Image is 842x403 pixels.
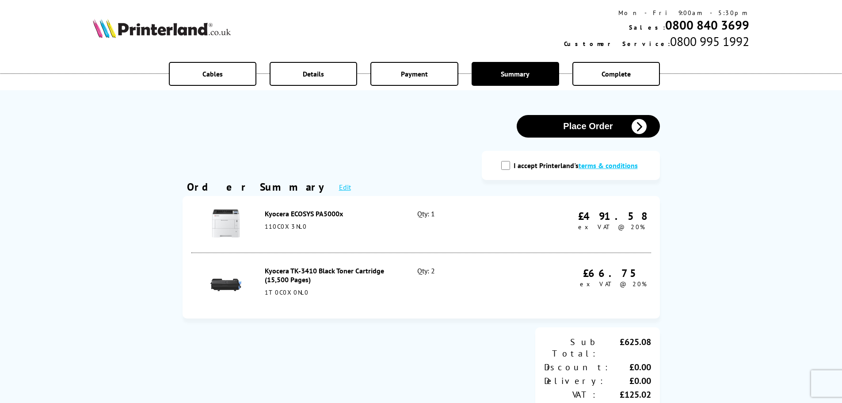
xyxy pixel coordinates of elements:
div: Order Summary [187,180,330,194]
a: Edit [339,183,351,192]
div: Delivery: [544,375,605,387]
div: £66.75 [580,266,647,280]
div: £491.58 [578,209,647,223]
div: £0.00 [610,361,651,373]
div: £0.00 [605,375,651,387]
a: modal_tc [579,161,638,170]
div: £125.02 [598,389,651,400]
span: Customer Service: [564,40,670,48]
span: ex VAT @ 20% [580,280,647,288]
span: Complete [602,69,631,78]
span: Details [303,69,324,78]
img: Kyocera ECOSYS PA5000x [210,208,241,239]
div: Qty: 1 [417,209,509,239]
img: Printerland Logo [93,19,231,38]
img: Kyocera TK-3410 Black Toner Cartridge (15,500 Pages) [210,269,241,300]
div: Discount: [544,361,610,373]
span: Payment [401,69,428,78]
label: I accept Printerland's [514,161,642,170]
div: Kyocera ECOSYS PA5000x [265,209,398,218]
div: £625.08 [598,336,651,359]
div: 1T0C0X0NL0 [265,288,398,296]
div: Qty: 2 [417,266,509,305]
button: Place Order [517,115,660,138]
div: VAT: [544,389,598,400]
div: Sub Total: [544,336,598,359]
span: Sales: [629,23,665,31]
span: 0800 995 1992 [670,33,749,50]
span: Summary [501,69,530,78]
div: Mon - Fri 9:00am - 5:30pm [564,9,749,17]
a: 0800 840 3699 [665,17,749,33]
div: Kyocera TK-3410 Black Toner Cartridge (15,500 Pages) [265,266,398,284]
span: ex VAT @ 20% [578,223,645,231]
div: 110C0X3NL0 [265,223,398,230]
span: Cables [202,69,223,78]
